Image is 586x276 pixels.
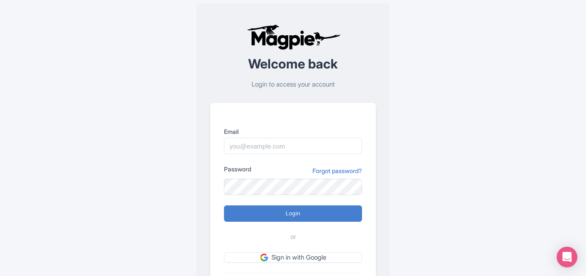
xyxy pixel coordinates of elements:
label: Email [224,127,362,136]
a: Forgot password? [312,166,362,175]
label: Password [224,164,251,174]
img: google.svg [260,254,268,261]
img: logo-ab69f6fb50320c5b225c76a69d11143b.png [245,24,342,50]
span: or [290,232,296,242]
h2: Welcome back [210,57,376,71]
input: you@example.com [224,138,362,154]
input: Login [224,205,362,222]
div: Open Intercom Messenger [557,247,577,267]
p: Login to access your account [210,80,376,90]
a: Sign in with Google [224,252,362,263]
